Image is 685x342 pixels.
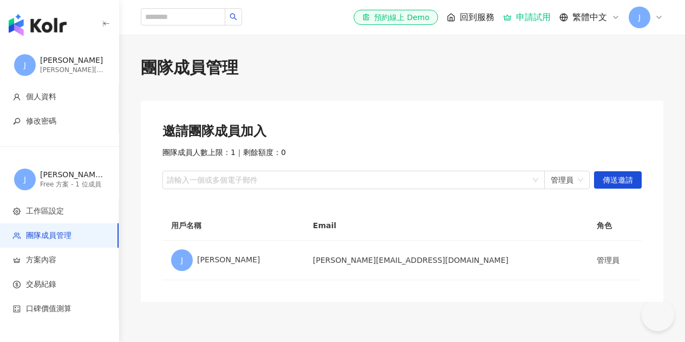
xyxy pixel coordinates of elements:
[304,241,588,280] td: [PERSON_NAME][EMAIL_ADDRESS][DOMAIN_NAME]
[13,93,21,101] span: user
[503,12,551,23] a: 申請試用
[141,56,663,79] div: 團隊成員管理
[162,211,304,241] th: 用戶名稱
[26,230,71,241] span: 團隊成員管理
[638,11,641,23] span: J
[24,173,26,185] span: J
[26,304,71,314] span: 口碑價值測算
[40,180,105,189] div: Free 方案 - 1 位成員
[162,147,286,158] span: 團隊成員人數上限：1 ｜ 剩餘額度：0
[24,59,26,71] span: J
[26,255,56,266] span: 方案內容
[40,66,105,75] div: [PERSON_NAME][EMAIL_ADDRESS][DOMAIN_NAME]
[13,118,21,125] span: key
[354,10,438,25] a: 預約線上 Demo
[9,14,67,36] img: logo
[171,249,296,271] div: [PERSON_NAME]
[362,12,429,23] div: 預約線上 Demo
[26,279,56,290] span: 交易紀錄
[447,11,494,23] a: 回到服務
[26,92,56,102] span: 個人資料
[588,211,642,241] th: 角色
[162,122,642,141] div: 邀請團隊成員加入
[230,13,237,21] span: search
[40,170,105,180] div: [PERSON_NAME] 的工作區
[40,55,105,66] div: [PERSON_NAME]
[460,11,494,23] span: 回到服務
[594,171,642,189] button: 傳送邀請
[181,254,183,266] span: J
[603,172,633,189] span: 傳送邀請
[551,171,583,189] span: 管理員
[26,116,56,127] span: 修改密碼
[13,281,21,288] span: dollar
[642,299,674,331] iframe: Help Scout Beacon - Open
[26,206,64,217] span: 工作區設定
[572,11,607,23] span: 繁體中文
[13,305,21,313] span: calculator
[588,241,642,280] td: 管理員
[304,211,588,241] th: Email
